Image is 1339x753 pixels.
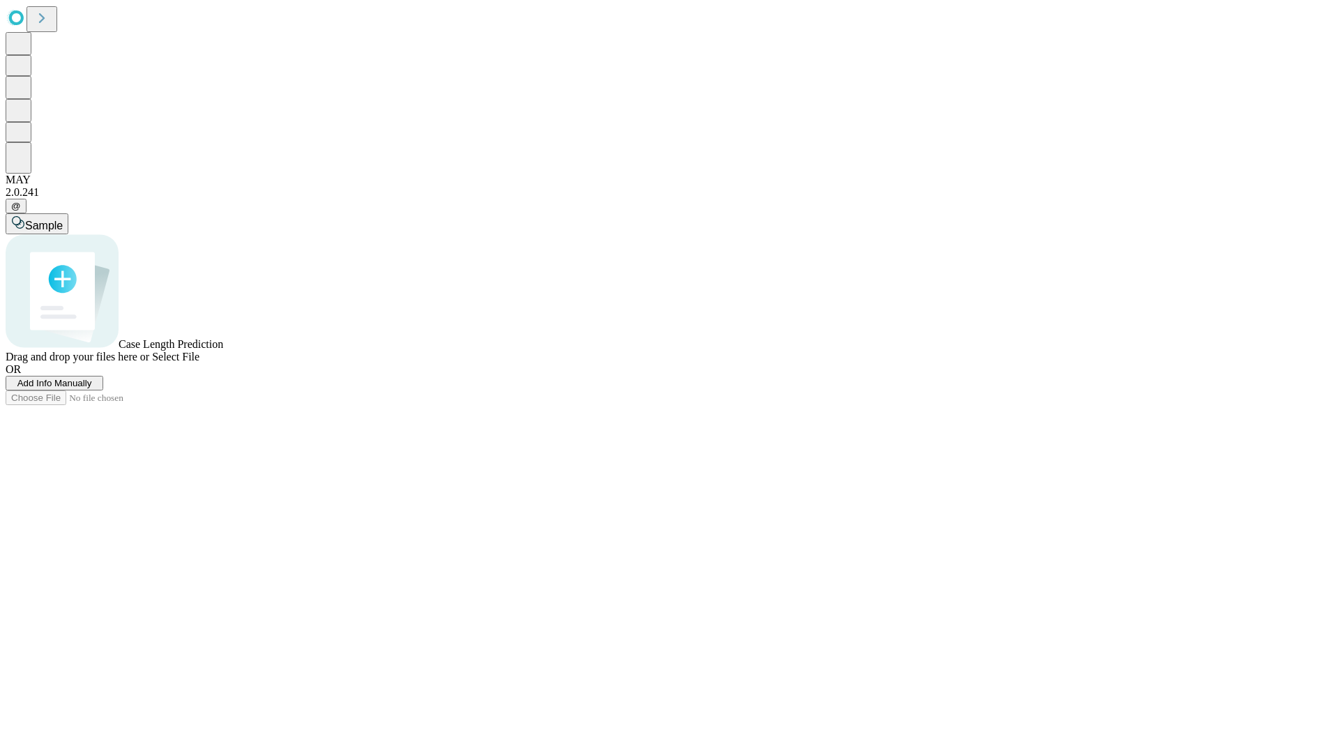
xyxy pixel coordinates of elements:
span: Case Length Prediction [119,338,223,350]
div: MAY [6,174,1333,186]
span: @ [11,201,21,211]
span: Select File [152,351,199,363]
span: Sample [25,220,63,231]
span: Drag and drop your files here or [6,351,149,363]
button: Add Info Manually [6,376,103,390]
button: Sample [6,213,68,234]
div: 2.0.241 [6,186,1333,199]
button: @ [6,199,27,213]
span: OR [6,363,21,375]
span: Add Info Manually [17,378,92,388]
